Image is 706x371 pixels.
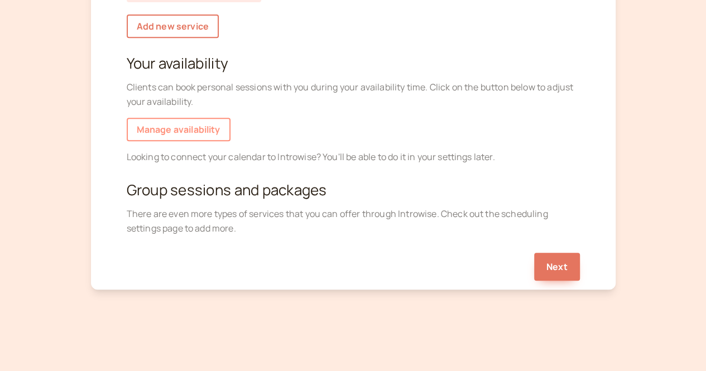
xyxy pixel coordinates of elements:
button: Next [534,253,580,281]
div: Clients can book personal sessions with you during your availability time. Click on the button be... [127,80,580,109]
iframe: Chat Widget [650,317,706,371]
a: Add new service [127,15,219,38]
h2: Your availability [127,55,580,71]
div: Looking to connect your calendar to Introwise? You'll be able to do it in your settings later. [127,150,580,165]
h2: Group sessions and packages [127,181,580,198]
div: There are even more types of services that you can offer through Introwise. Check out the schedul... [127,207,580,236]
a: Manage availability [127,118,230,141]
